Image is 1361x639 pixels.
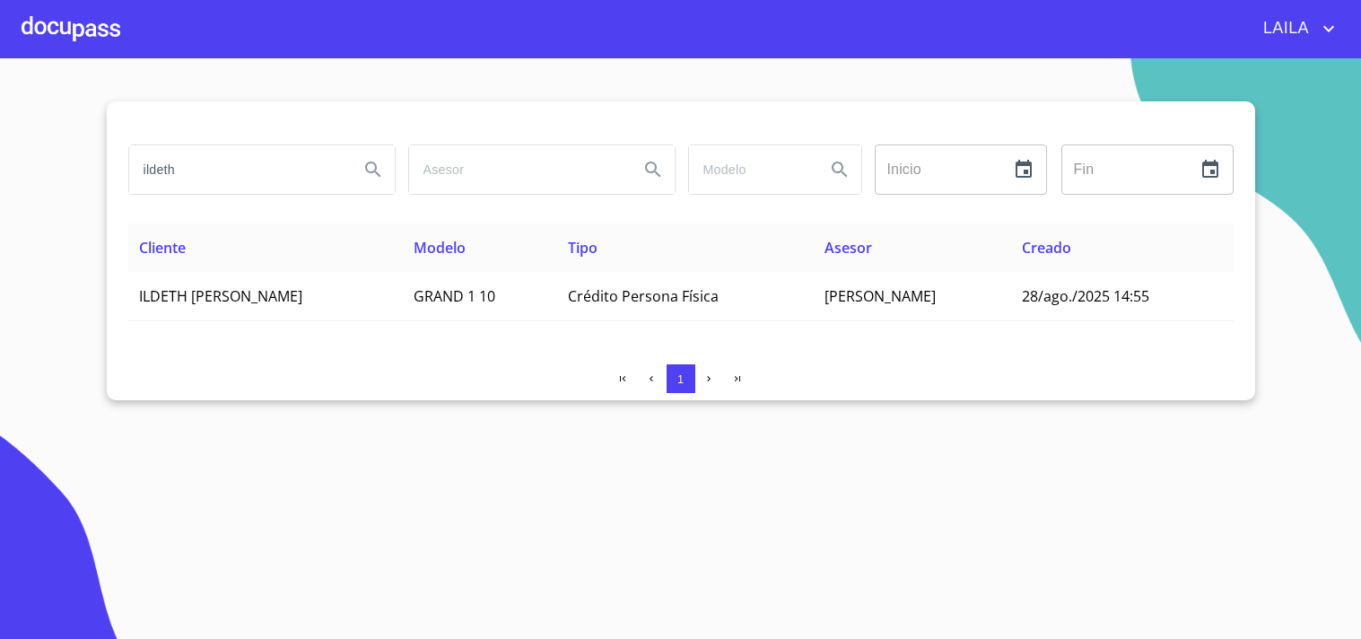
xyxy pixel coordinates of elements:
[689,145,811,194] input: search
[1250,14,1339,43] button: account of current user
[414,286,495,306] span: GRAND 1 10
[824,238,872,258] span: Asesor
[352,148,395,191] button: Search
[818,148,861,191] button: Search
[414,238,466,258] span: Modelo
[1250,14,1318,43] span: LAILA
[568,286,719,306] span: Crédito Persona Física
[139,238,186,258] span: Cliente
[139,286,302,306] span: ILDETH [PERSON_NAME]
[129,145,345,194] input: search
[1022,238,1071,258] span: Creado
[632,148,675,191] button: Search
[677,372,684,386] span: 1
[667,364,695,393] button: 1
[1022,286,1149,306] span: 28/ago./2025 14:55
[568,238,598,258] span: Tipo
[824,286,936,306] span: [PERSON_NAME]
[409,145,624,194] input: search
